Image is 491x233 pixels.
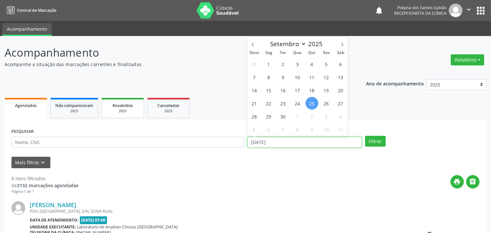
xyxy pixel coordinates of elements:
span: Setembro 18, 2025 [306,84,318,97]
span: Setembro 11, 2025 [306,71,318,83]
a: [PERSON_NAME] [30,201,76,208]
span: Setembro 5, 2025 [320,58,333,70]
select: Month [267,39,307,48]
a: Acompanhamento [2,23,52,36]
span: Cancelados [158,103,180,108]
span: Setembro 20, 2025 [334,84,347,97]
button:  [463,4,475,17]
span: Setembro 14, 2025 [248,84,261,97]
span: Setembro 2, 2025 [277,58,289,70]
p: Ano de acompanhamento [366,79,424,87]
p: Acompanhamento [5,45,342,61]
span: Setembro 28, 2025 [248,110,261,123]
span: Setembro 16, 2025 [277,84,289,97]
span: Seg [262,51,276,55]
span: Outubro 6, 2025 [262,123,275,136]
input: Year [306,40,328,48]
span: Setembro 22, 2025 [262,97,275,110]
span: Outubro 1, 2025 [291,110,304,123]
span: Setembro 3, 2025 [291,58,304,70]
span: Setembro 29, 2025 [262,110,275,123]
span: Dom [247,51,262,55]
a: Central de Marcação [5,5,56,16]
label: PESQUISAR [11,127,34,137]
span: Setembro 17, 2025 [291,84,304,97]
span: Sáb [333,51,348,55]
b: Unidade executante: [30,224,76,230]
span: Setembro 15, 2025 [262,84,275,97]
span: Setembro 6, 2025 [334,58,347,70]
button: Mais filtroskeyboard_arrow_down [11,157,50,168]
span: Ter [276,51,290,55]
span: Setembro 13, 2025 [334,71,347,83]
div: 2025 [55,109,93,114]
b: Data de atendimento: [30,217,79,223]
span: Setembro 26, 2025 [320,97,333,110]
span: Setembro 9, 2025 [277,71,289,83]
span: Setembro 4, 2025 [306,58,318,70]
span: Não compareceram [55,103,93,108]
div: 2025 [152,109,185,114]
span: Setembro 23, 2025 [277,97,289,110]
span: Setembro 27, 2025 [334,97,347,110]
button: notifications [375,6,384,15]
span: Setembro 24, 2025 [291,97,304,110]
span: [DATE] 07:00 [80,216,107,224]
input: Nome, CNS [11,137,244,148]
span: Outubro 7, 2025 [277,123,289,136]
span: Outubro 4, 2025 [334,110,347,123]
span: Setembro 25, 2025 [306,97,318,110]
span: Outubro 10, 2025 [320,123,333,136]
span: Outubro 8, 2025 [291,123,304,136]
span: Agosto 31, 2025 [248,58,261,70]
i: print [454,178,461,185]
div: 2025 [106,109,139,114]
button: Relatórios [451,54,484,65]
span: Resolvidos [113,103,133,108]
button: print [450,175,464,188]
strong: 2132 marcações agendadas [17,182,79,188]
span: Setembro 7, 2025 [248,71,261,83]
span: Agendados [15,103,37,108]
span: Outubro 9, 2025 [306,123,318,136]
p: Acompanhe a situação das marcações correntes e finalizadas [5,61,342,68]
span: Setembro 1, 2025 [262,58,275,70]
div: Poliana dos Santos Galvão [394,5,447,10]
button: apps [475,5,486,16]
span: Setembro 10, 2025 [291,71,304,83]
div: de [11,182,79,189]
span: Sex [319,51,333,55]
span: Qua [290,51,305,55]
span: Laboratorio de Analises Clinicas [GEOGRAPHIC_DATA] [77,224,178,230]
span: Outubro 5, 2025 [248,123,261,136]
div: Página 1 de 1 [11,189,79,194]
span: Setembro 19, 2025 [320,84,333,97]
span: Setembro 8, 2025 [262,71,275,83]
span: Setembro 21, 2025 [248,97,261,110]
div: 8 itens filtrados [11,175,79,182]
button:  [466,175,480,188]
input: Selecione um intervalo [247,137,362,148]
span: Setembro 30, 2025 [277,110,289,123]
div: POV. [GEOGRAPHIC_DATA], S/N, ZONA RUAL [30,208,381,214]
span: Qui [305,51,319,55]
button: Filtrar [365,136,386,147]
span: Outubro 2, 2025 [306,110,318,123]
span: Outubro 11, 2025 [334,123,347,136]
i:  [465,6,472,13]
span: Setembro 12, 2025 [320,71,333,83]
img: img [11,201,25,215]
i: keyboard_arrow_down [40,159,47,166]
img: img [449,4,463,17]
span: Recepcionista da clínica [394,10,447,16]
span: Outubro 3, 2025 [320,110,333,123]
span: Central de Marcação [17,8,56,13]
i:  [469,178,477,185]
